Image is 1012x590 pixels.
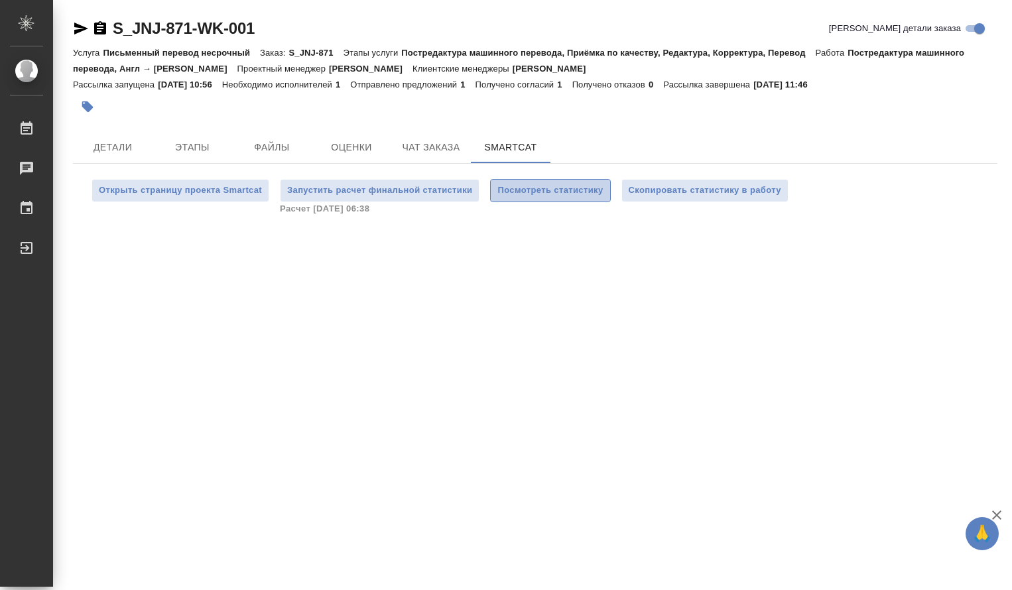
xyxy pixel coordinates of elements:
span: 🙏 [971,520,993,548]
p: Постредактура машинного перевода, Приёмка по качеству, Редактура, Корректура, Перевод [401,48,815,58]
button: Открыть страницу проекта Smartcat [92,179,269,202]
p: Рассылка запущена [73,80,158,89]
span: SmartCat [479,139,542,156]
p: 0 [649,80,663,89]
p: Получено согласий [475,80,558,89]
span: Детали [81,139,145,156]
p: Письменный перевод несрочный [103,48,260,58]
span: Оценки [320,139,383,156]
span: Этапы [160,139,224,156]
a: S_JNJ-871-WK-001 [113,19,255,37]
p: [PERSON_NAME] [513,64,596,74]
span: Чат заказа [399,139,463,156]
p: Необходимо исполнителей [222,80,336,89]
p: Работа [816,48,848,58]
p: [PERSON_NAME] [329,64,412,74]
span: Файлы [240,139,304,156]
span: Скопировать статистику в работу [629,183,781,198]
button: Скопировать ссылку для ЯМессенджера [73,21,89,36]
p: Отправлено предложений [350,80,460,89]
p: Этапы услуги [344,48,402,58]
span: Расчет [DATE] 06:38 [280,202,479,215]
p: Получено отказов [572,80,649,89]
p: 1 [460,80,475,89]
p: Заказ: [260,48,288,58]
p: Клиентские менеджеры [412,64,513,74]
p: [DATE] 10:56 [158,80,222,89]
button: Скопировать ссылку [92,21,108,36]
p: 1 [557,80,572,89]
span: Запустить расчет финальной статистики [287,183,472,198]
button: Скопировать статистику в работу [621,179,789,202]
span: Открыть страницу проекта Smartcat [99,183,262,198]
button: 🙏 [966,517,999,550]
p: Рассылка завершена [663,80,753,89]
span: Посмотреть статистику [497,183,603,198]
p: Услуга [73,48,103,58]
button: Посмотреть статистику [490,179,610,202]
p: [DATE] 11:46 [753,80,818,89]
p: S_JNJ-871 [288,48,343,58]
p: Проектный менеджер [237,64,329,74]
button: Добавить тэг [73,92,102,121]
span: [PERSON_NAME] детали заказа [829,22,961,35]
button: Запустить расчет финальной статистики [280,179,479,202]
p: 1 [336,80,350,89]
